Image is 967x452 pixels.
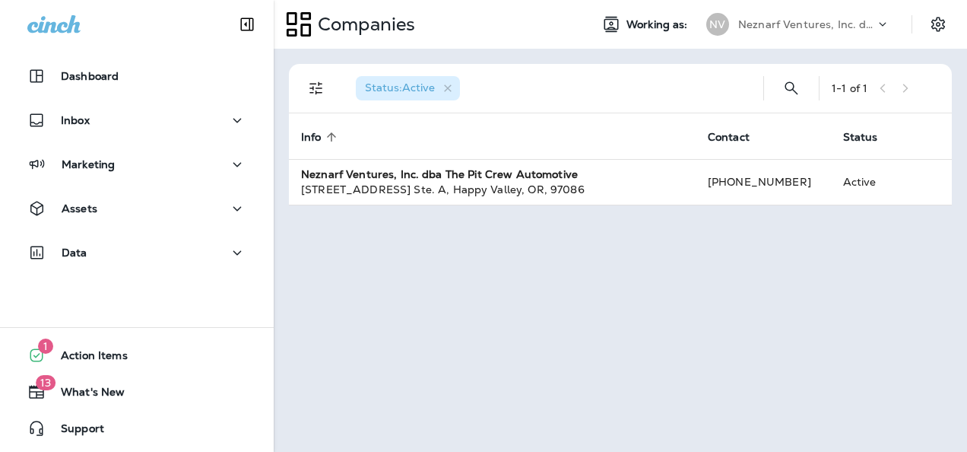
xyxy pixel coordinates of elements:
[15,340,258,371] button: 1Action Items
[738,18,875,30] p: Neznarf Ventures, Inc. dba The Pit Crew Automotive
[15,237,258,268] button: Data
[831,159,912,205] td: Active
[46,386,125,404] span: What's New
[38,339,53,354] span: 1
[36,375,55,390] span: 13
[62,158,115,170] p: Marketing
[61,70,119,82] p: Dashboard
[776,73,807,103] button: Search Companies
[696,159,831,205] td: [PHONE_NUMBER]
[15,413,258,444] button: Support
[843,130,898,144] span: Status
[924,11,952,38] button: Settings
[301,73,331,103] button: Filters
[15,193,258,224] button: Assets
[15,149,258,180] button: Marketing
[62,202,97,215] p: Assets
[62,247,87,259] p: Data
[626,18,691,31] span: Working as:
[15,61,258,91] button: Dashboard
[301,182,683,197] div: [STREET_ADDRESS] Ste. A , Happy Valley , OR , 97086
[15,105,258,135] button: Inbox
[15,377,258,407] button: 13What's New
[356,76,460,100] div: Status:Active
[301,131,322,144] span: Info
[706,13,729,36] div: NV
[61,114,90,126] p: Inbox
[843,131,878,144] span: Status
[708,131,750,144] span: Contact
[46,422,104,441] span: Support
[46,349,128,368] span: Action Items
[365,81,435,94] span: Status : Active
[312,13,415,36] p: Companies
[708,130,769,144] span: Contact
[301,167,578,181] strong: Neznarf Ventures, Inc. dba The Pit Crew Automotive
[226,9,268,40] button: Collapse Sidebar
[301,130,341,144] span: Info
[832,82,867,94] div: 1 - 1 of 1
